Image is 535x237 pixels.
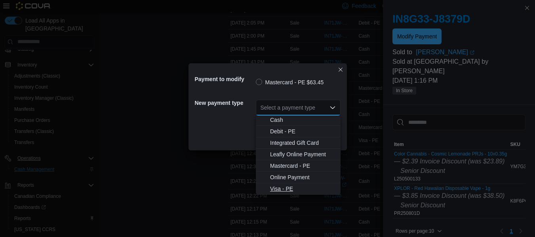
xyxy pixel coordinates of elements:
[256,149,341,160] button: Leafly Online Payment
[256,172,341,183] button: Online Payment
[270,150,336,158] span: Leafly Online Payment
[270,116,336,124] span: Cash
[336,65,345,74] button: Closes this modal window
[270,185,336,193] span: Visa - PE
[256,137,341,149] button: Integrated Gift Card
[256,126,341,137] button: Debit - PE
[195,71,254,87] h5: Payment to modify
[256,114,341,126] button: Cash
[270,162,336,170] span: Mastercard - PE
[270,139,336,147] span: Integrated Gift Card
[270,173,336,181] span: Online Payment
[256,160,341,172] button: Mastercard - PE
[256,103,341,195] div: Choose from the following options
[329,104,336,111] button: Close list of options
[270,127,336,135] span: Debit - PE
[256,183,341,195] button: Visa - PE
[256,78,324,87] label: Mastercard - PE $63.45
[195,95,254,111] h5: New payment type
